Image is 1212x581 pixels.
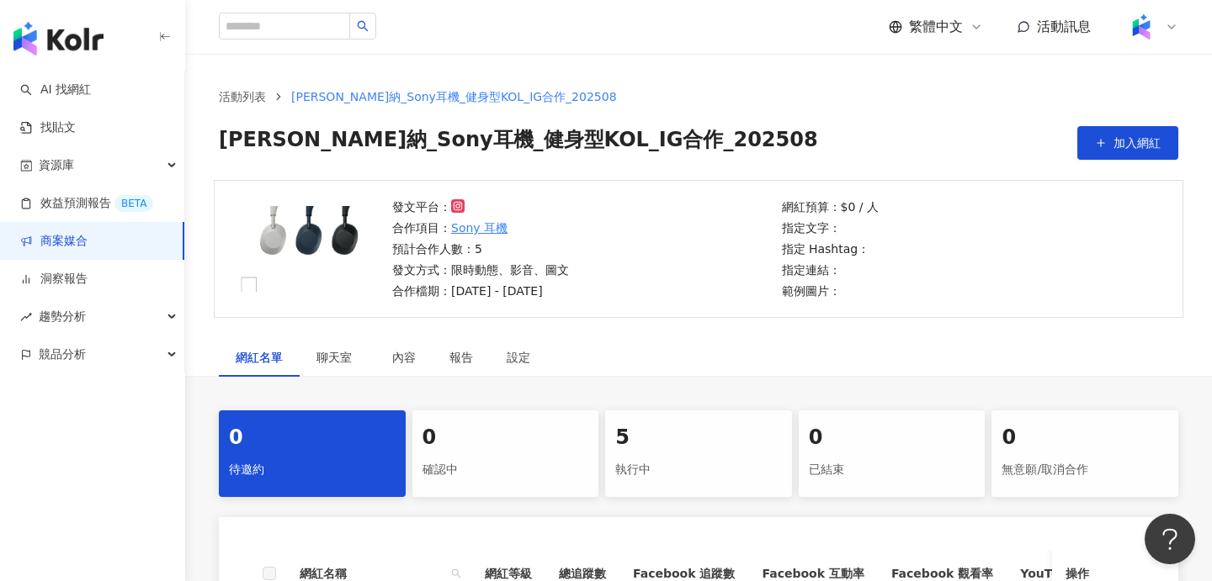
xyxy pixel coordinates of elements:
[615,424,782,452] div: 5
[809,456,975,484] div: 已結束
[1145,514,1195,564] iframe: Help Scout Beacon - Open
[909,18,963,36] span: 繁體中文
[39,335,86,373] span: 競品分析
[392,261,569,279] p: 發文方式：限時動態、影音、圖文
[229,424,396,452] div: 0
[236,348,283,367] div: 網紅名單
[215,87,269,106] a: 活動列表
[1125,11,1157,43] img: Kolr%20app%20icon%20%281%29.png
[20,233,88,250] a: 商案媒合
[782,198,879,216] p: 網紅預算：$0 / 人
[392,348,416,367] div: 內容
[809,424,975,452] div: 0
[782,240,879,258] p: 指定 Hashtag：
[357,20,369,32] span: search
[507,348,530,367] div: 設定
[782,282,879,300] p: 範例圖片：
[782,261,879,279] p: 指定連結：
[1037,18,1091,34] span: 活動訊息
[39,298,86,335] span: 趨勢分析
[392,240,569,258] p: 預計合作人數：5
[1002,424,1168,452] div: 0
[39,146,74,184] span: 資源庫
[392,282,569,300] p: 合作檔期：[DATE] - [DATE]
[20,195,153,212] a: 效益預測報告BETA
[615,456,782,484] div: 執行中
[423,424,589,452] div: 0
[231,206,387,292] img: Sony 耳機
[451,568,461,578] span: search
[392,219,569,237] p: 合作項目：
[20,119,76,136] a: 找貼文
[1002,456,1168,484] div: 無意願/取消合作
[1114,136,1161,150] span: 加入網紅
[20,271,88,288] a: 洞察報告
[219,126,818,160] span: [PERSON_NAME]納_Sony耳機_健身型KOL_IG合作_202508
[13,22,104,55] img: logo
[291,90,617,103] span: [PERSON_NAME]納_Sony耳機_健身型KOL_IG合作_202508
[316,351,359,363] span: 聊天室
[782,219,879,237] p: 指定文字：
[20,82,91,98] a: searchAI 找網紅
[229,456,396,484] div: 待邀約
[451,219,508,237] a: Sony 耳機
[1077,126,1178,160] button: 加入網紅
[20,311,32,323] span: rise
[449,348,473,367] div: 報告
[423,456,589,484] div: 確認中
[392,198,569,216] p: 發文平台：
